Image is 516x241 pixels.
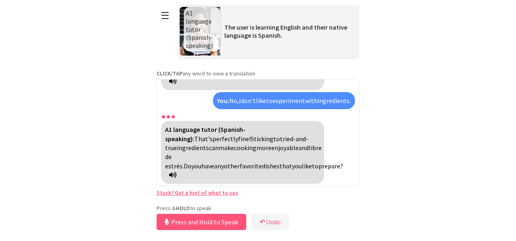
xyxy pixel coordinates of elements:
[266,97,273,105] span: to
[214,162,224,170] span: any
[224,23,347,39] span: The user is learning English and their native language is Spanish.
[191,162,201,170] span: you
[157,204,359,212] p: Press & to speak
[234,144,256,152] span: cooking
[184,162,191,170] span: Do
[299,144,309,152] span: and
[217,97,229,105] strong: You:
[194,135,213,143] span: That's
[256,97,266,105] span: like
[240,162,262,170] span: favorite
[292,162,302,170] span: you
[157,214,246,230] button: Press and Hold to Speak
[157,5,174,26] button: ☰
[273,135,280,143] span: to
[312,162,318,170] span: to
[262,162,279,170] span: dishes
[165,144,322,170] span: Click to revert to original
[256,144,271,152] span: more
[161,121,324,183] div: Click to translate
[165,125,245,142] strong: A1 language tutor (Spanish-speaking):
[252,214,289,230] button: ↶Undo
[177,144,209,152] span: ingredients
[201,162,214,170] span: have
[239,97,241,105] span: I
[224,162,240,170] span: other
[213,92,355,109] div: Click to translate
[238,135,251,143] span: fine!
[209,144,219,152] span: can
[302,162,312,170] span: like
[271,144,299,152] span: enjoyable
[251,135,273,143] span: Click to translate
[165,135,308,152] span: Click to translate
[157,70,183,77] strong: CLICK/TAP
[157,189,238,196] a: Stuck? Get a hint of what to say
[229,97,239,105] span: No,
[180,7,220,56] img: Scenario Image
[219,144,234,152] span: make
[186,9,213,49] span: A1 language tutor (Spanish-speaking)
[213,135,238,143] span: perfectly
[279,162,292,170] span: that
[318,97,351,105] span: ingredients.
[241,97,256,105] span: don't
[157,70,359,77] p: any word to view a translation
[305,97,318,105] span: with
[176,204,190,212] strong: HOLD
[273,97,305,105] span: experiment
[260,218,265,226] b: ↶
[318,162,343,170] span: prepare?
